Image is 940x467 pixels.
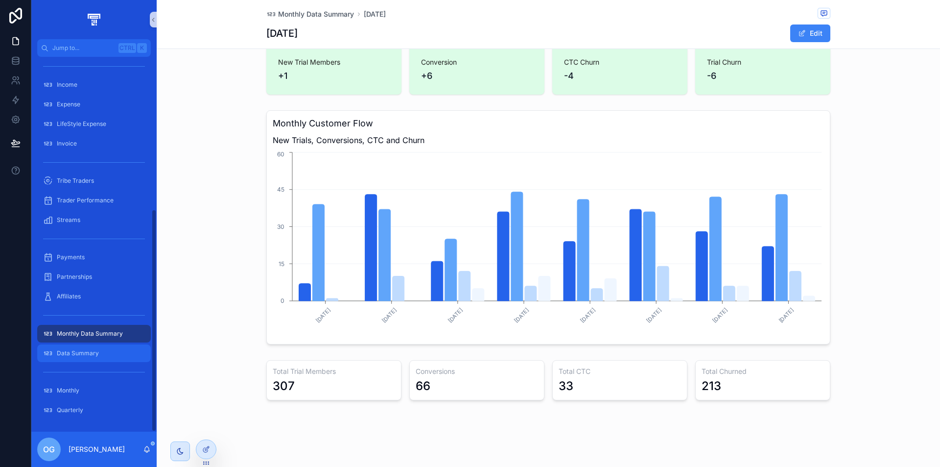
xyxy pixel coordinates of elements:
[86,12,102,27] img: App logo
[57,273,92,281] span: Partnerships
[273,367,395,376] h3: Total Trial Members
[43,443,55,455] span: OG
[37,288,151,305] a: Affiliates
[446,307,464,324] text: [DATE]
[31,57,157,432] div: scrollable content
[57,197,114,204] span: Trader Performance
[380,307,398,324] text: [DATE]
[564,69,676,83] span: -4
[564,57,676,67] span: CTC Churn
[278,69,390,83] span: +1
[37,192,151,209] a: Trader Performance
[118,43,136,53] span: Ctrl
[37,344,151,362] a: Data Summary
[266,26,298,40] h1: [DATE]
[138,44,146,52] span: K
[707,69,819,83] span: -6
[57,81,77,89] span: Income
[421,57,533,67] span: Conversion
[69,444,125,454] p: [PERSON_NAME]
[513,307,530,324] text: [DATE]
[278,57,390,67] span: New Trial Members
[37,172,151,190] a: Tribe Traders
[37,39,151,57] button: Jump to...CtrlK
[314,307,332,324] text: [DATE]
[559,378,573,394] div: 33
[279,260,284,268] tspan: 15
[266,9,354,19] a: Monthly Data Summary
[559,367,681,376] h3: Total CTC
[37,211,151,229] a: Streams
[277,150,284,158] tspan: 60
[37,135,151,152] a: Invoice
[37,76,151,94] a: Income
[277,186,284,193] tspan: 45
[416,378,430,394] div: 66
[281,297,284,304] tspan: 0
[579,307,596,324] text: [DATE]
[273,134,824,146] span: New Trials, Conversions, CTC and Churn
[37,325,151,343] a: Monthly Data Summary
[57,293,81,300] span: Affiliates
[57,387,79,394] span: Monthly
[37,401,151,419] a: Quarterly
[57,120,106,128] span: LifeStyle Expense
[37,96,151,113] a: Expense
[702,367,824,376] h3: Total Churned
[273,378,295,394] div: 307
[37,115,151,133] a: LifeStyle Expense
[645,307,663,324] text: [DATE]
[273,150,824,338] div: chart
[777,307,795,324] text: [DATE]
[57,140,77,147] span: Invoice
[711,307,729,324] text: [DATE]
[273,117,824,130] h3: Monthly Customer Flow
[57,253,85,261] span: Payments
[790,25,830,42] button: Edit
[57,406,83,414] span: Quarterly
[277,223,284,230] tspan: 30
[421,69,533,83] span: +6
[37,268,151,286] a: Partnerships
[57,216,80,224] span: Streams
[37,248,151,266] a: Payments
[57,100,80,108] span: Expense
[37,382,151,399] a: Monthly
[364,9,386,19] a: [DATE]
[278,9,354,19] span: Monthly Data Summary
[52,44,115,52] span: Jump to...
[707,57,819,67] span: Trial Churn
[57,177,94,185] span: Tribe Traders
[57,330,123,338] span: Monthly Data Summary
[416,367,538,376] h3: Conversions
[702,378,721,394] div: 213
[57,349,99,357] span: Data Summary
